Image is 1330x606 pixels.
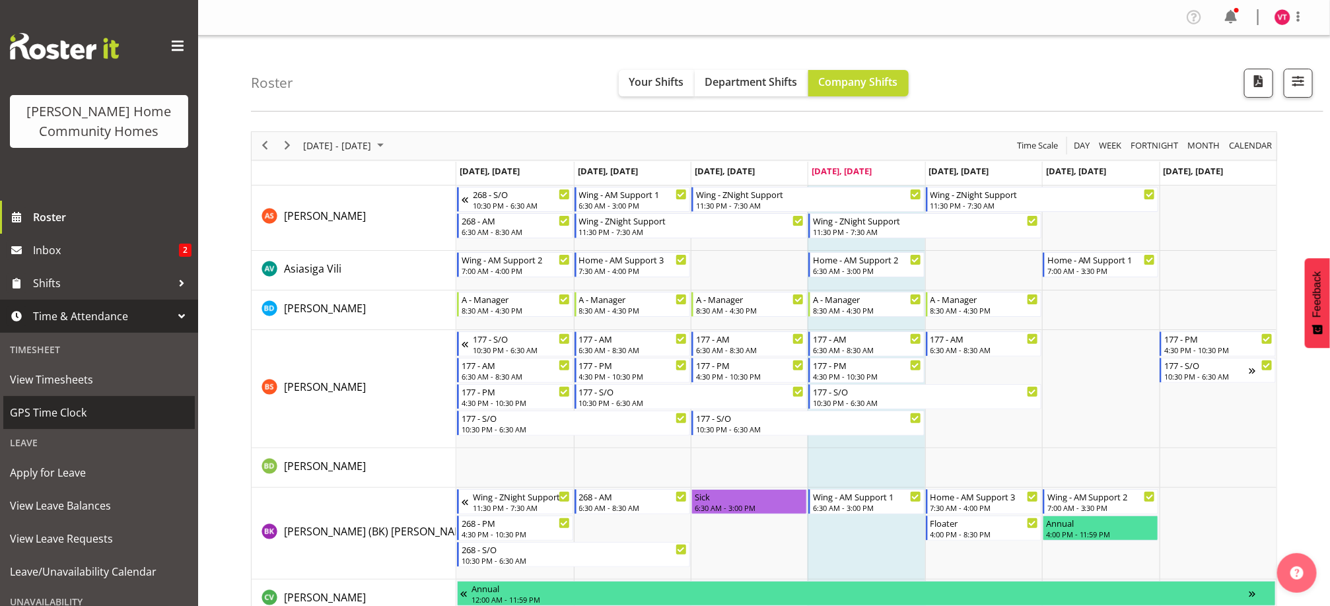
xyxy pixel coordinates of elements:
[1047,502,1155,513] div: 7:00 AM - 3:30 PM
[284,261,341,276] span: Asiasiga Vili
[579,345,687,355] div: 6:30 AM - 8:30 AM
[284,208,366,224] a: [PERSON_NAME]
[1046,529,1155,539] div: 4:00 PM - 11:59 PM
[579,358,687,372] div: 177 - PM
[33,207,192,227] span: Roster
[457,187,573,212] div: Arshdeep Singh"s event - 268 - S/O Begin From Sunday, August 10, 2025 at 10:30:00 PM GMT+12:00 En...
[930,502,1038,513] div: 7:30 AM - 4:00 PM
[696,332,804,345] div: 177 - AM
[1228,137,1273,154] span: calendar
[930,305,1038,316] div: 8:30 AM - 4:30 PM
[1164,371,1249,382] div: 10:30 PM - 6:30 AM
[696,187,921,201] div: Wing - ZNight Support
[1043,252,1158,277] div: Asiasiga Vili"s event - Home - AM Support 1 Begin From Saturday, August 16, 2025 at 7:00:00 AM GM...
[179,244,192,257] span: 2
[1160,358,1275,383] div: Billie Sothern"s event - 177 - S/O Begin From Sunday, August 17, 2025 at 10:30:00 PM GMT+12:00 En...
[3,429,195,456] div: Leave
[579,397,804,408] div: 10:30 PM - 6:30 AM
[1275,9,1290,25] img: vanessa-thornley8527.jpg
[1305,258,1330,348] button: Feedback - Show survey
[457,581,1275,606] div: Cheenee Vargas"s event - Annual Begin From Thursday, August 7, 2025 at 12:00:00 AM GMT+12:00 Ends...
[462,253,569,266] div: Wing - AM Support 2
[579,385,804,398] div: 177 - S/O
[3,396,195,429] a: GPS Time Clock
[251,75,293,90] h4: Roster
[808,213,1041,238] div: Arshdeep Singh"s event - Wing - ZNight Support Begin From Thursday, August 14, 2025 at 11:30:00 P...
[1244,69,1273,98] button: Download a PDF of the roster according to the set date range.
[3,456,195,489] a: Apply for Leave
[696,371,804,382] div: 4:30 PM - 10:30 PM
[629,75,684,89] span: Your Shifts
[276,132,298,160] div: next period
[1290,566,1304,580] img: help-xxl-2.png
[1164,345,1272,355] div: 4:30 PM - 10:30 PM
[302,137,372,154] span: [DATE] - [DATE]
[10,562,188,582] span: Leave/Unavailability Calendar
[930,516,1038,529] div: Floater
[462,411,687,424] div: 177 - S/O
[930,187,1156,201] div: Wing - ZNight Support
[1015,137,1061,154] button: Time Scale
[691,358,807,383] div: Billie Sothern"s event - 177 - PM Begin From Wednesday, August 13, 2025 at 4:30:00 PM GMT+12:00 E...
[695,70,808,96] button: Department Shifts
[1047,253,1155,266] div: Home - AM Support 1
[691,292,807,317] div: Barbara Dunlop"s event - A - Manager Begin From Wednesday, August 13, 2025 at 8:30:00 AM GMT+12:0...
[575,252,690,277] div: Asiasiga Vili"s event - Home - AM Support 3 Begin From Tuesday, August 12, 2025 at 7:30:00 AM GMT...
[695,502,804,513] div: 6:30 AM - 3:00 PM
[10,529,188,549] span: View Leave Requests
[696,200,921,211] div: 11:30 PM - 7:30 AM
[808,489,924,514] div: Brijesh (BK) Kachhadiya"s event - Wing - AM Support 1 Begin From Thursday, August 14, 2025 at 6:3...
[579,253,687,266] div: Home - AM Support 3
[33,240,179,260] span: Inbox
[252,290,456,330] td: Barbara Dunlop resource
[575,187,690,212] div: Arshdeep Singh"s event - Wing - AM Support 1 Begin From Tuesday, August 12, 2025 at 6:30:00 AM GM...
[579,214,804,227] div: Wing - ZNight Support
[813,358,921,372] div: 177 - PM
[813,345,921,355] div: 6:30 AM - 8:30 AM
[575,213,808,238] div: Arshdeep Singh"s event - Wing - ZNight Support Begin From Tuesday, August 12, 2025 at 11:30:00 PM...
[813,292,921,306] div: A - Manager
[1312,271,1323,318] span: Feedback
[457,489,573,514] div: Brijesh (BK) Kachhadiya"s event - Wing - ZNight Support Begin From Sunday, August 10, 2025 at 11:...
[284,458,366,474] a: [PERSON_NAME]
[3,489,195,522] a: View Leave Balances
[457,213,573,238] div: Arshdeep Singh"s event - 268 - AM Begin From Monday, August 11, 2025 at 6:30:00 AM GMT+12:00 Ends...
[930,529,1038,539] div: 4:00 PM - 8:30 PM
[284,209,366,223] span: [PERSON_NAME]
[696,358,804,372] div: 177 - PM
[813,305,921,316] div: 8:30 AM - 4:30 PM
[254,132,276,160] div: previous period
[691,411,925,436] div: Billie Sothern"s event - 177 - S/O Begin From Wednesday, August 13, 2025 at 10:30:00 PM GMT+12:00...
[284,261,341,277] a: Asiasiga Vili
[705,75,798,89] span: Department Shifts
[1097,137,1124,154] button: Timeline Week
[812,165,872,177] span: [DATE], [DATE]
[579,502,687,513] div: 6:30 AM - 8:30 AM
[1164,165,1224,177] span: [DATE], [DATE]
[252,448,456,488] td: Billie-Rose Dunlop resource
[23,102,175,141] div: [PERSON_NAME] Home Community Homes
[10,370,188,389] span: View Timesheets
[695,165,755,177] span: [DATE], [DATE]
[3,522,195,555] a: View Leave Requests
[457,516,573,541] div: Brijesh (BK) Kachhadiya"s event - 268 - PM Begin From Monday, August 11, 2025 at 4:30:00 PM GMT+1...
[284,524,473,539] span: [PERSON_NAME] (BK) [PERSON_NAME]
[462,543,687,556] div: 268 - S/O
[460,165,520,177] span: [DATE], [DATE]
[457,411,690,436] div: Billie Sothern"s event - 177 - S/O Begin From Monday, August 11, 2025 at 10:30:00 PM GMT+12:00 En...
[473,332,569,345] div: 177 - S/O
[10,403,188,422] span: GPS Time Clock
[1164,358,1249,372] div: 177 - S/O
[10,33,119,59] img: Rosterit website logo
[926,489,1041,514] div: Brijesh (BK) Kachhadiya"s event - Home - AM Support 3 Begin From Friday, August 15, 2025 at 7:30:...
[1072,137,1091,154] span: Day
[462,305,569,316] div: 8:30 AM - 4:30 PM
[284,589,366,605] a: [PERSON_NAME]
[1016,137,1059,154] span: Time Scale
[1164,332,1272,345] div: 177 - PM
[926,187,1159,212] div: Arshdeep Singh"s event - Wing - ZNight Support Begin From Friday, August 15, 2025 at 11:30:00 PM ...
[284,459,366,473] span: [PERSON_NAME]
[462,292,569,306] div: A - Manager
[813,385,1038,398] div: 177 - S/O
[10,463,188,483] span: Apply for Leave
